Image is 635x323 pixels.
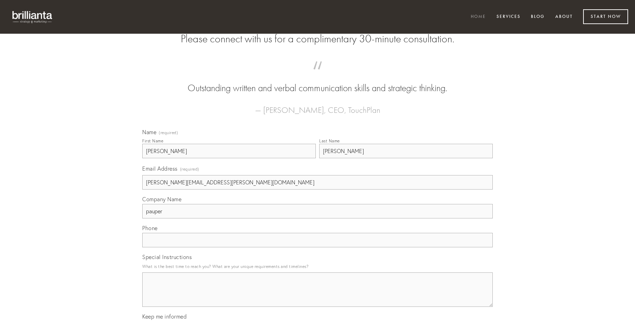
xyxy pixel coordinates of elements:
a: Blog [526,11,549,23]
blockquote: Outstanding written and verbal communication skills and strategic thinking. [153,68,482,95]
span: Keep me informed [142,313,187,320]
span: Company Name [142,196,181,203]
h2: Please connect with us for a complimentary 30-minute consultation. [142,32,493,45]
span: (required) [159,131,178,135]
span: (required) [180,164,199,174]
span: Name [142,129,156,136]
span: Phone [142,225,158,232]
a: About [551,11,577,23]
a: Home [466,11,490,23]
span: Special Instructions [142,254,192,260]
span: “ [153,68,482,82]
figcaption: — [PERSON_NAME], CEO, TouchPlan [153,95,482,117]
img: brillianta - research, strategy, marketing [7,7,58,27]
a: Start Now [583,9,628,24]
span: Email Address [142,165,178,172]
p: What is the best time to reach you? What are your unique requirements and timelines? [142,262,493,271]
a: Services [492,11,525,23]
div: Last Name [319,138,340,143]
div: First Name [142,138,163,143]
